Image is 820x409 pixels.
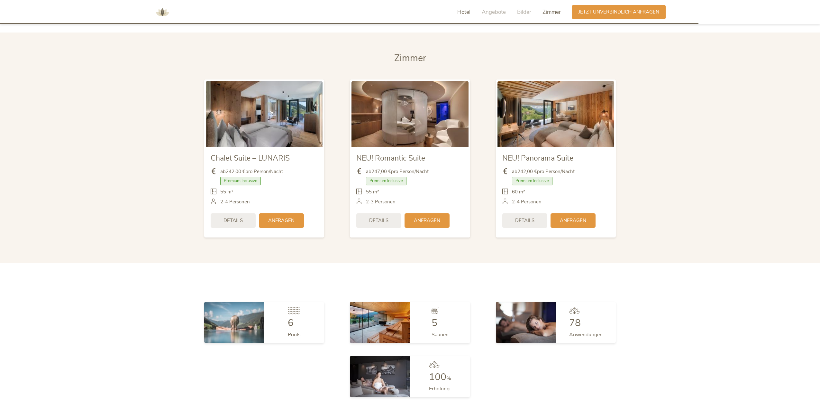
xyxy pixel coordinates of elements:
[502,153,573,163] span: NEU! Panorama Suite
[569,316,581,330] span: 78
[288,316,294,330] span: 6
[369,217,388,224] span: Details
[429,385,450,392] span: Erholung
[356,153,425,163] span: NEU! Romantic Suite
[512,177,552,185] span: Premium Inclusive
[351,81,468,147] img: NEU! Romantic Suite
[394,52,426,64] span: Zimmer
[569,331,603,338] span: Anwendungen
[512,168,575,175] span: ab pro Person/Nacht
[432,331,449,338] span: Saunen
[497,81,614,147] img: NEU! Panorama Suite
[579,9,659,15] span: Jetzt unverbindlich anfragen
[414,217,440,224] span: Anfragen
[542,8,561,16] span: Zimmer
[220,168,283,175] span: ab pro Person/Nacht
[211,153,290,163] span: Chalet Suite – LUNARIS
[517,168,537,175] b: 242,00 €
[457,8,470,16] span: Hotel
[482,8,506,16] span: Angebote
[560,217,586,224] span: Anfragen
[220,177,261,185] span: Premium Inclusive
[366,168,429,175] span: ab pro Person/Nacht
[515,217,534,224] span: Details
[220,199,250,205] span: 2-4 Personen
[153,10,172,14] a: AMONTI & LUNARIS Wellnessresort
[288,331,301,338] span: Pools
[206,81,323,147] img: Chalet Suite – LUNARIS
[366,177,406,185] span: Premium Inclusive
[268,217,295,224] span: Anfragen
[446,375,451,382] span: %
[517,8,531,16] span: Bilder
[226,168,245,175] b: 242,00 €
[366,189,379,195] span: 55 m²
[153,3,172,22] img: AMONTI & LUNARIS Wellnessresort
[432,316,437,330] span: 5
[223,217,243,224] span: Details
[220,189,233,195] span: 55 m²
[371,168,391,175] b: 247,00 €
[512,199,542,205] span: 2-4 Personen
[366,199,396,205] span: 2-3 Personen
[429,370,446,384] span: 100
[512,189,525,195] span: 60 m²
